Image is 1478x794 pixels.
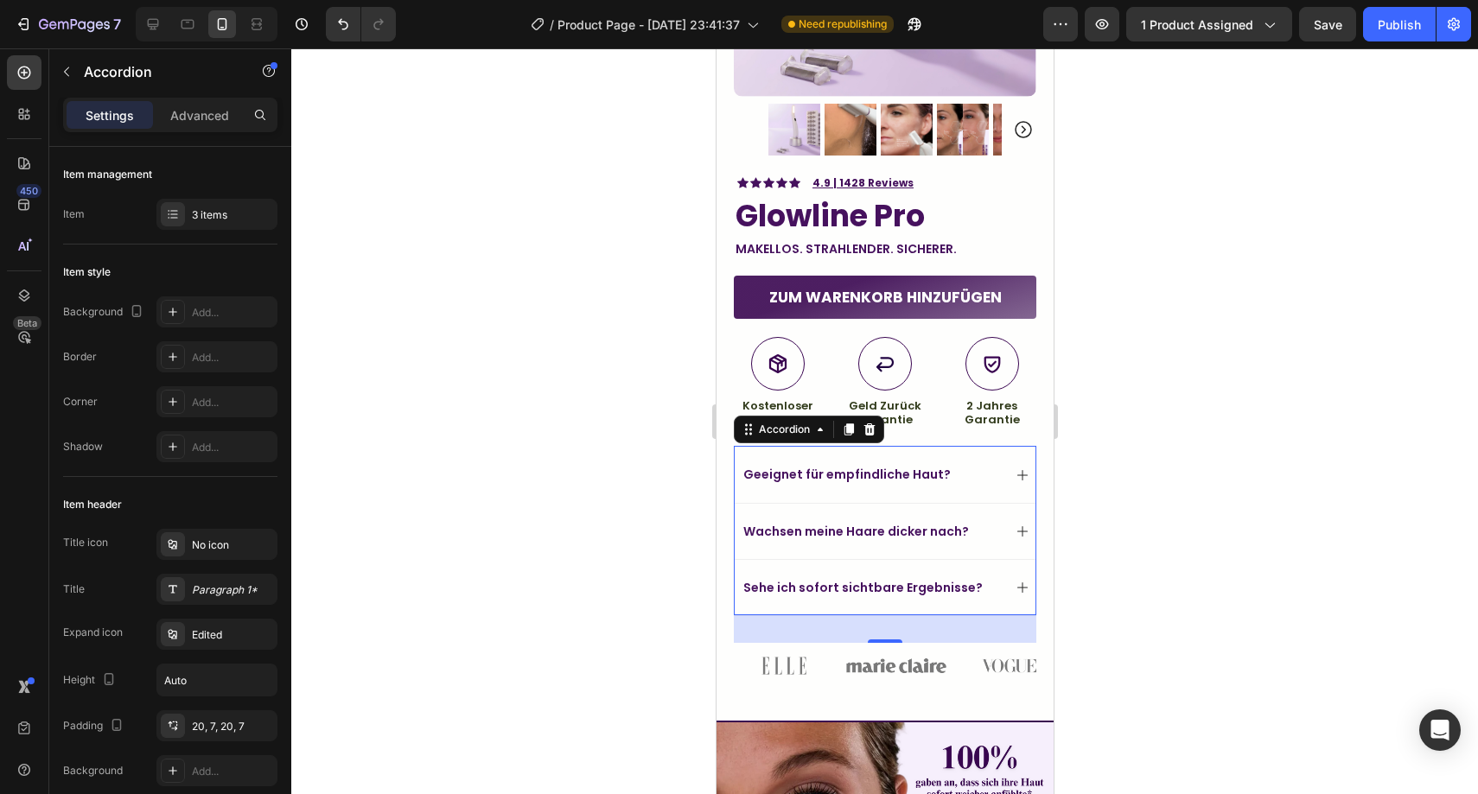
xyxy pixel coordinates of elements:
div: Add... [192,305,273,321]
div: Padding [63,715,127,738]
div: 450 [16,184,41,198]
div: Background [63,301,147,324]
div: Open Intercom Messenger [1419,709,1461,751]
div: Title icon [63,535,108,550]
div: Item [63,206,85,222]
div: Edited [192,627,273,643]
img: gempages_585444094575117117-8e096a1e-6378-4579-8146-7e3bd9730f6f.png [242,595,342,639]
p: Advanced [170,106,229,124]
div: Corner [63,394,98,410]
span: Save [1314,17,1342,32]
div: Beta [13,316,41,330]
button: 1 product assigned [1126,7,1292,41]
div: Publish [1378,16,1421,34]
div: Background [63,763,123,778]
div: Item style [63,264,111,280]
button: 7 [7,7,129,41]
iframe: Design area [717,48,1054,794]
div: Item header [63,497,122,512]
span: Need republishing [799,16,887,32]
div: Add... [192,764,273,779]
input: Auto [157,664,277,696]
p: 7 [113,14,121,35]
div: Height [63,669,119,692]
div: Add... [192,350,273,365]
div: Item management [63,167,152,182]
div: No icon [192,537,273,553]
div: Border [63,349,97,365]
span: Product Page - [DATE] 23:41:37 [557,16,740,34]
span: / [550,16,554,34]
div: Add... [192,395,273,410]
p: Accordion [84,61,231,82]
span: 1 product assigned [1141,16,1253,34]
button: Save [1299,7,1356,41]
div: Add... [192,440,273,455]
div: 3 items [192,207,273,223]
div: Title [63,581,85,597]
div: Expand icon [63,625,123,640]
p: Settings [86,106,134,124]
div: Shadow [63,439,103,454]
button: Publish [1363,7,1436,41]
div: 20, 7, 20, 7 [192,719,273,734]
div: Paragraph 1* [192,582,273,598]
div: Undo/Redo [326,7,396,41]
